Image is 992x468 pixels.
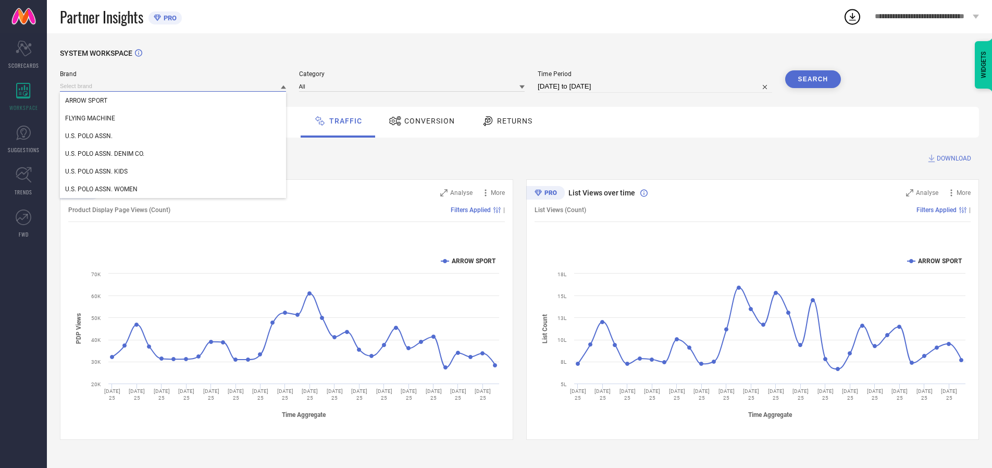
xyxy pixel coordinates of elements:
div: U.S. POLO ASSN. [60,127,286,145]
span: | [969,206,971,214]
text: [DATE] 25 [792,388,809,401]
text: [DATE] 25 [743,388,759,401]
text: 5L [561,381,567,387]
text: 13L [557,315,567,321]
span: U.S. POLO ASSN. DENIM CO. [65,150,144,157]
tspan: Time Aggregate [748,411,792,418]
span: Brand [60,70,286,78]
text: [DATE] 25 [619,388,635,401]
input: Select brand [60,81,286,92]
text: [DATE] 25 [891,388,908,401]
span: Analyse [450,189,473,196]
div: U.S. POLO ASSN. DENIM CO. [60,145,286,163]
text: [DATE] 25 [203,388,219,401]
text: 15L [557,293,567,299]
text: 20K [91,381,101,387]
text: [DATE] 25 [916,388,932,401]
tspan: List Count [541,314,549,343]
text: [DATE] 25 [252,388,268,401]
span: Conversion [404,117,455,125]
span: Returns [497,117,532,125]
span: SYSTEM WORKSPACE [60,49,132,57]
span: Analyse [916,189,938,196]
text: 30K [91,359,101,365]
text: [DATE] 25 [450,388,466,401]
span: U.S. POLO ASSN. KIDS [65,168,128,175]
text: [DATE] 25 [842,388,858,401]
text: 18L [557,272,567,277]
text: [DATE] 25 [302,388,318,401]
span: U.S. POLO ASSN. [65,132,113,140]
text: [DATE] 25 [668,388,685,401]
span: FWD [19,230,29,238]
text: [DATE] 25 [426,388,442,401]
text: 70K [91,272,101,277]
span: SUGGESTIONS [8,146,40,154]
text: [DATE] 25 [644,388,660,401]
svg: Zoom [440,189,448,196]
text: [DATE] 25 [569,388,586,401]
div: Open download list [843,7,862,26]
span: Partner Insights [60,6,143,28]
text: [DATE] 25 [351,388,367,401]
button: Search [785,70,841,88]
text: 40K [91,337,101,343]
span: PRO [161,14,177,22]
text: [DATE] 25 [475,388,491,401]
text: 8L [561,359,567,365]
tspan: PDP Views [75,313,82,344]
text: ARROW SPORT [918,257,962,265]
text: [DATE] 25 [866,388,883,401]
text: [DATE] 25 [718,388,734,401]
span: Filters Applied [451,206,491,214]
span: Traffic [329,117,362,125]
text: [DATE] 25 [376,388,392,401]
div: Premium [526,186,565,202]
text: [DATE] 25 [129,388,145,401]
span: List Views over time [568,189,635,197]
text: [DATE] 25 [401,388,417,401]
input: Select time period [538,80,772,93]
div: ARROW SPORT [60,92,286,109]
div: FLYING MACHINE [60,109,286,127]
text: [DATE] 25 [154,388,170,401]
span: Product Display Page Views (Count) [68,206,170,214]
span: | [503,206,505,214]
text: 10L [557,337,567,343]
span: More [957,189,971,196]
span: DOWNLOAD [937,153,971,164]
span: Filters Applied [916,206,957,214]
span: More [491,189,505,196]
text: [DATE] 25 [693,388,710,401]
svg: Zoom [906,189,913,196]
div: U.S. POLO ASSN. WOMEN [60,180,286,198]
span: Category [299,70,525,78]
span: SCORECARDS [8,61,39,69]
text: [DATE] 25 [594,388,611,401]
text: [DATE] 25 [767,388,784,401]
text: 60K [91,293,101,299]
span: Time Period [538,70,772,78]
text: ARROW SPORT [452,257,496,265]
text: [DATE] 25 [228,388,244,401]
text: 50K [91,315,101,321]
div: U.S. POLO ASSN. KIDS [60,163,286,180]
text: [DATE] 25 [277,388,293,401]
text: [DATE] 25 [941,388,957,401]
text: [DATE] 25 [817,388,833,401]
text: [DATE] 25 [178,388,194,401]
span: ARROW SPORT [65,97,107,104]
span: U.S. POLO ASSN. WOMEN [65,186,138,193]
span: FLYING MACHINE [65,115,115,122]
span: TRENDS [15,188,32,196]
span: WORKSPACE [9,104,38,112]
text: [DATE] 25 [104,388,120,401]
tspan: Time Aggregate [282,411,326,418]
span: List Views (Count) [535,206,586,214]
text: [DATE] 25 [327,388,343,401]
